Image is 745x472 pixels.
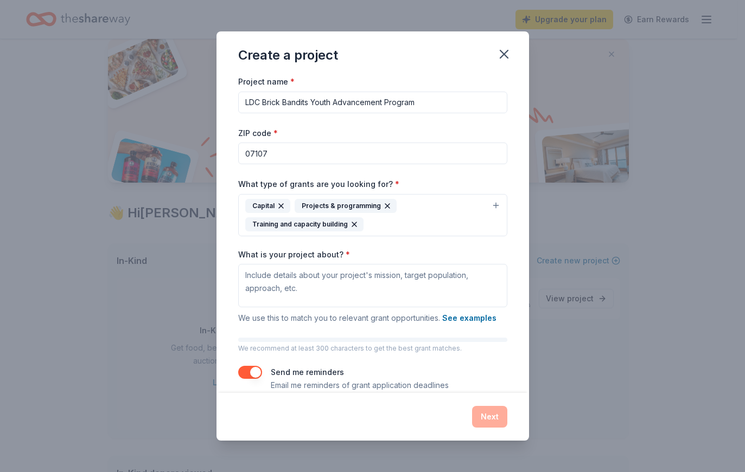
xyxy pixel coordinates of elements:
label: What type of grants are you looking for? [238,179,399,190]
div: Create a project [238,47,338,64]
p: We recommend at least 300 characters to get the best grant matches. [238,344,507,353]
label: ZIP code [238,128,278,139]
p: Email me reminders of grant application deadlines [271,379,449,392]
div: Capital [245,199,290,213]
div: Training and capacity building [245,217,364,231]
button: CapitalProjects & programmingTraining and capacity building [238,194,507,236]
input: After school program [238,92,507,113]
label: What is your project about? [238,249,350,260]
label: Send me reminders [271,367,344,377]
div: Projects & programming [295,199,397,213]
label: Project name [238,76,295,87]
button: See examples [442,312,496,325]
input: 12345 (U.S. only) [238,143,507,164]
span: We use this to match you to relevant grant opportunities. [238,313,496,322]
